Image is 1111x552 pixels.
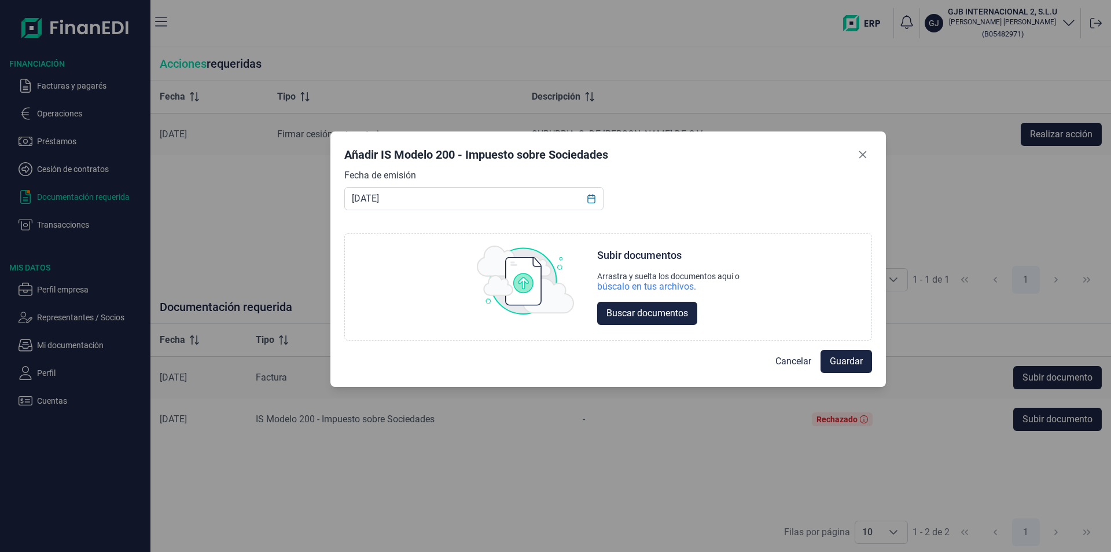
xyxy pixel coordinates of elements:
[606,306,688,320] span: Buscar documentos
[477,246,574,315] img: upload img
[344,169,416,182] label: Fecha de emisión
[830,354,863,368] span: Guardar
[597,281,740,293] div: búscalo en tus archivos.
[597,302,697,325] button: Buscar documentos
[766,350,821,373] button: Cancelar
[580,188,602,209] button: Choose Date
[344,147,608,163] div: Añadir IS Modelo 200 - Impuesto sobre Sociedades
[821,350,872,373] button: Guardar
[775,354,811,368] span: Cancelar
[597,272,740,281] div: Arrastra y suelta los documentos aquí o
[597,248,682,262] div: Subir documentos
[597,281,696,293] div: búscalo en tus archivos.
[854,145,872,164] button: Close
